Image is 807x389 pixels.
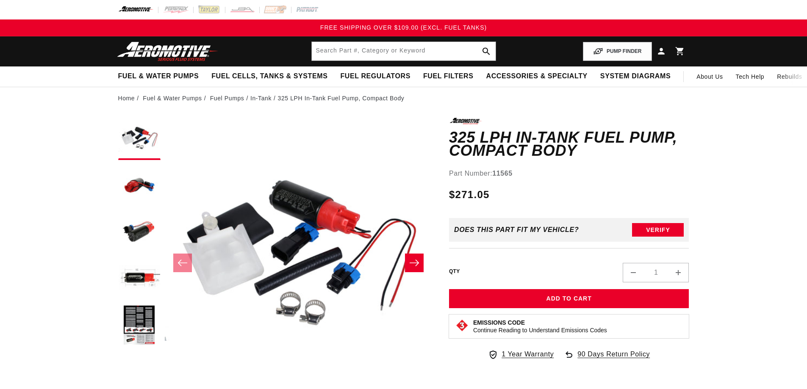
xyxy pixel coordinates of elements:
button: search button [477,42,496,61]
button: Add to Cart [449,289,689,308]
strong: Emissions Code [473,319,525,326]
img: Aeromotive [115,41,221,61]
button: Load image 3 in gallery view [118,211,161,253]
a: Fuel & Water Pumps [143,94,202,103]
span: 90 Days Return Policy [577,349,650,368]
span: About Us [696,73,723,80]
a: Home [118,94,135,103]
span: Fuel Cells, Tanks & Systems [211,72,327,81]
button: PUMP FINDER [583,42,652,61]
button: Slide left [173,254,192,272]
span: System Diagrams [600,72,671,81]
button: Emissions CodeContinue Reading to Understand Emissions Codes [473,319,607,334]
nav: breadcrumbs [118,94,689,103]
li: In-Tank [250,94,278,103]
span: Rebuilds [777,72,802,81]
summary: Fuel Cells, Tanks & Systems [205,66,334,86]
strong: 11565 [492,170,513,177]
img: Emissions code [455,319,469,332]
button: Load image 4 in gallery view [118,257,161,300]
input: Search by Part Number, Category or Keyword [312,42,496,61]
span: $271.05 [449,187,490,202]
span: Fuel Regulators [340,72,410,81]
button: Load image 2 in gallery view [118,164,161,207]
summary: System Diagrams [594,66,677,86]
p: Continue Reading to Understand Emissions Codes [473,326,607,334]
li: 325 LPH In-Tank Fuel Pump, Compact Body [278,94,405,103]
label: QTY [449,268,460,275]
h1: 325 LPH In-Tank Fuel Pump, Compact Body [449,131,689,157]
button: Load image 5 in gallery view [118,304,161,346]
span: Accessories & Specialty [486,72,588,81]
div: Does This part fit My vehicle? [454,226,579,234]
span: Tech Help [736,72,765,81]
summary: Fuel Regulators [334,66,416,86]
a: About Us [690,66,729,87]
a: Fuel Pumps [210,94,244,103]
summary: Fuel & Water Pumps [112,66,205,86]
summary: Accessories & Specialty [480,66,594,86]
div: Part Number: [449,168,689,179]
span: 1 Year Warranty [502,349,554,360]
button: Load image 1 in gallery view [118,118,161,160]
span: FREE SHIPPING OVER $109.00 (EXCL. FUEL TANKS) [320,24,487,31]
a: 90 Days Return Policy [564,349,650,368]
span: Fuel Filters [423,72,474,81]
button: Slide right [405,254,424,272]
button: Verify [632,223,684,237]
summary: Fuel Filters [417,66,480,86]
span: Fuel & Water Pumps [118,72,199,81]
summary: Tech Help [729,66,771,87]
a: 1 Year Warranty [488,349,554,360]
